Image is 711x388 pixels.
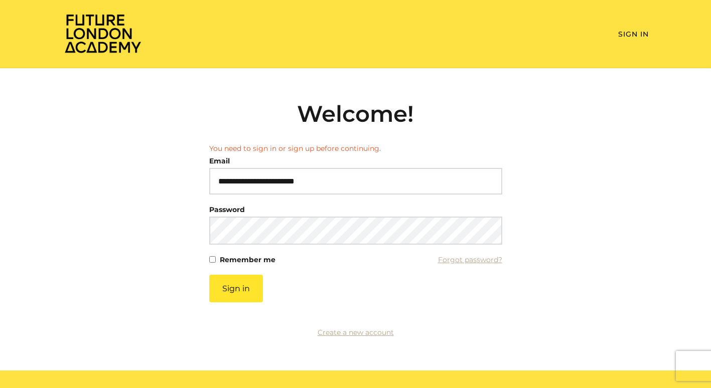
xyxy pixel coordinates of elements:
[209,275,263,302] button: Sign in
[209,203,245,217] label: Password
[438,253,502,267] a: Forgot password?
[209,154,230,168] label: Email
[318,328,394,337] a: Create a new account
[209,100,502,127] h2: Welcome!
[220,253,275,267] label: Remember me
[63,13,143,54] img: Home Page
[209,143,502,154] li: You need to sign in or sign up before continuing.
[618,30,649,39] a: Sign In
